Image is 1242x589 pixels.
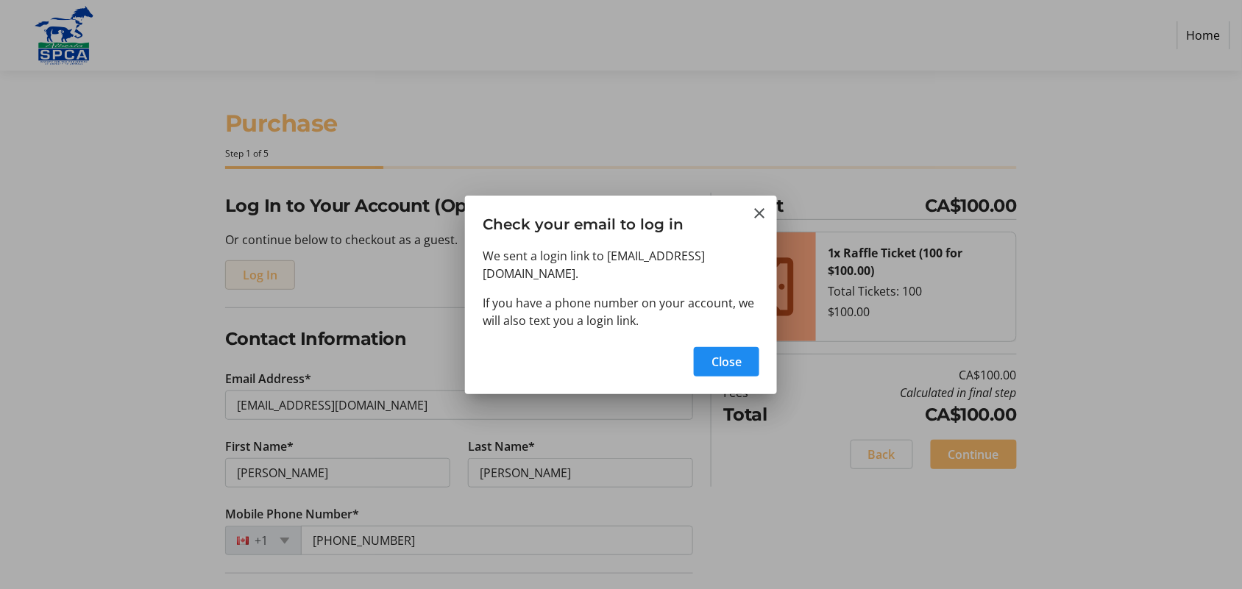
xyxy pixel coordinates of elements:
p: If you have a phone number on your account, we will also text you a login link. [483,294,759,329]
button: Close [750,204,768,222]
h3: Check your email to log in [465,196,777,246]
p: We sent a login link to [EMAIL_ADDRESS][DOMAIN_NAME]. [483,247,759,282]
span: Close [712,353,742,371]
button: Close [694,347,759,376]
